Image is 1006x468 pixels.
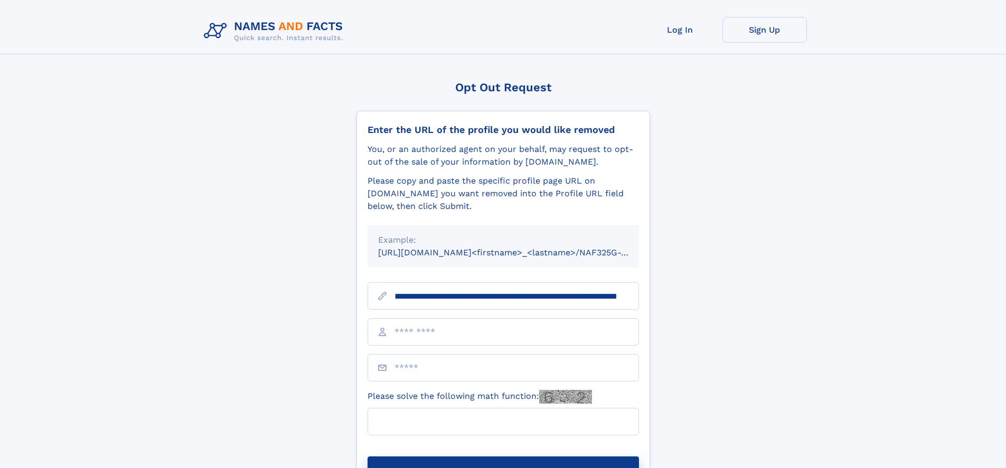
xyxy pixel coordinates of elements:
label: Please solve the following math function: [368,390,592,404]
div: Enter the URL of the profile you would like removed [368,124,639,136]
div: Please copy and paste the specific profile page URL on [DOMAIN_NAME] you want removed into the Pr... [368,175,639,213]
div: Example: [378,234,628,246]
div: You, or an authorized agent on your behalf, may request to opt-out of the sale of your informatio... [368,143,639,168]
img: Logo Names and Facts [200,17,352,45]
div: Opt Out Request [356,81,650,94]
a: Log In [638,17,722,43]
small: [URL][DOMAIN_NAME]<firstname>_<lastname>/NAF325G-xxxxxxxx [378,247,659,257]
a: Sign Up [722,17,807,43]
